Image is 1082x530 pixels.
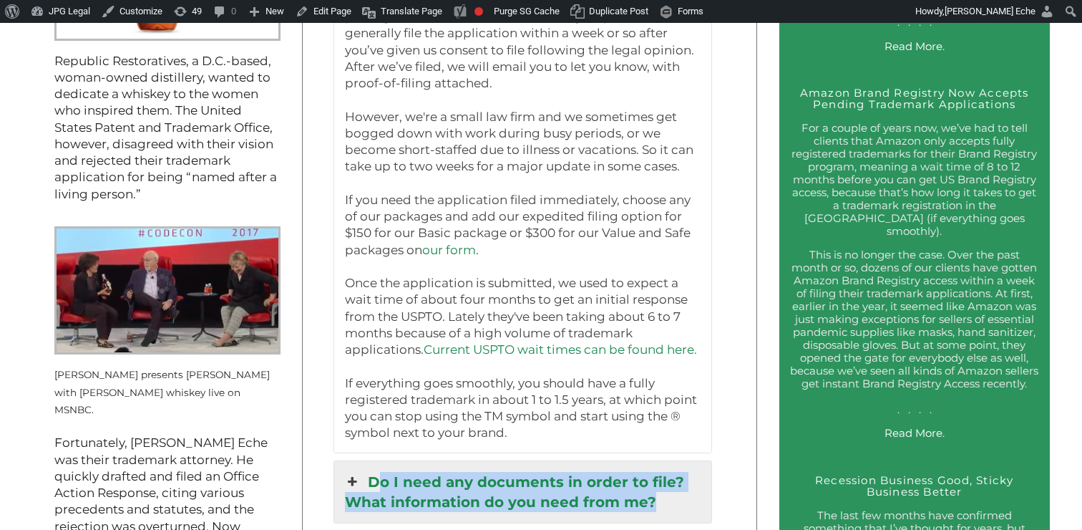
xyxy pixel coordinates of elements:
[945,6,1035,16] span: [PERSON_NAME] Eche
[54,226,281,355] img: Kara Swisher presents Hillary Clinton with Rodham Rye live on MSNBC.
[54,369,270,415] small: [PERSON_NAME] presents [PERSON_NAME] with [PERSON_NAME] whiskey live on MSNBC.
[884,39,945,53] a: Read More.
[790,249,1039,416] p: This is no longer the case. Over the past month or so, dozens of our clients have gotten Amazon B...
[884,426,945,440] a: Read More.
[474,7,483,16] div: Focus keyphrase not set
[790,122,1039,238] p: For a couple of years now, we’ve had to tell clients that Amazon only accepts fully registered tr...
[815,473,1014,499] a: Recession Business Good, Sticky Business Better
[800,86,1029,112] a: Amazon Brand Registry Now Accepts Pending Trademark Applications
[334,461,711,523] a: Do I need any documents in order to file? What information do you need from me?
[424,342,697,357] a: Current USPTO wait times can be found here.
[54,53,281,203] p: Republic Restoratives, a D.C.-based, woman-owned distillery, wanted to dedicate a whiskey to the ...
[422,243,476,257] a: our form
